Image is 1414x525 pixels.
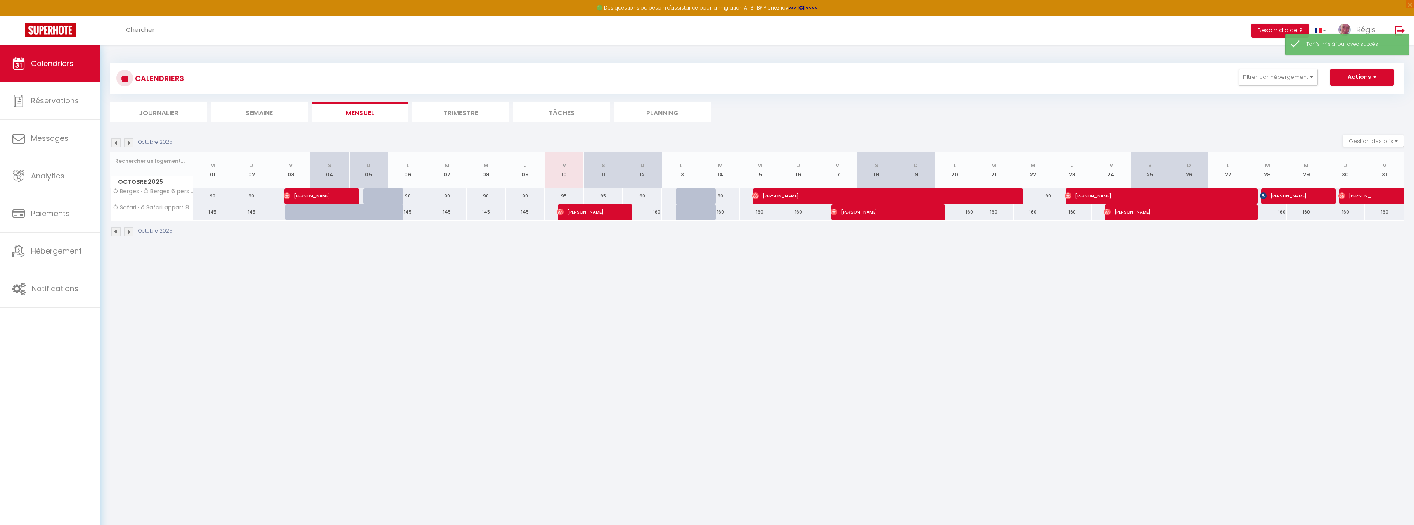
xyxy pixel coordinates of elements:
th: 07 [427,152,467,188]
abbr: V [562,162,566,169]
span: [PERSON_NAME] [1104,204,1235,220]
div: 90 [193,188,232,204]
abbr: M [483,162,488,169]
div: 90 [1014,188,1053,204]
th: 04 [310,152,349,188]
div: 160 [701,204,740,220]
abbr: V [1383,162,1386,169]
abbr: L [407,162,409,169]
th: 10 [545,152,584,188]
div: 160 [935,204,974,220]
div: 160 [1052,204,1092,220]
div: 145 [467,204,506,220]
div: 145 [506,204,545,220]
div: 160 [779,204,818,220]
li: Trimestre [412,102,509,122]
th: 29 [1287,152,1326,188]
p: Octobre 2025 [138,227,173,235]
th: 27 [1209,152,1248,188]
span: [PERSON_NAME] [1260,188,1312,204]
th: 26 [1170,152,1209,188]
abbr: J [250,162,253,169]
th: 21 [974,152,1014,188]
th: 13 [662,152,701,188]
abbr: L [680,162,682,169]
th: 17 [818,152,857,188]
th: 09 [506,152,545,188]
span: [PERSON_NAME] [557,204,609,220]
span: Calendriers [31,58,73,69]
abbr: J [1344,162,1347,169]
th: 25 [1131,152,1170,188]
span: Notifications [32,283,78,294]
div: 145 [193,204,232,220]
li: Journalier [110,102,207,122]
th: 19 [896,152,936,188]
span: Paiements [31,208,70,219]
abbr: D [640,162,644,169]
th: 11 [584,152,623,188]
abbr: S [602,162,605,169]
a: >>> ICI <<<< [789,4,817,11]
th: 12 [623,152,662,188]
abbr: M [1030,162,1035,169]
abbr: L [1227,162,1229,169]
button: Actions [1330,69,1394,86]
abbr: L [954,162,956,169]
div: 90 [232,188,271,204]
img: ... [1338,24,1351,36]
abbr: J [1071,162,1074,169]
th: 01 [193,152,232,188]
th: 22 [1014,152,1053,188]
span: [PERSON_NAME] [752,188,1001,204]
div: 90 [388,188,428,204]
span: [PERSON_NAME] [284,188,336,204]
span: Ô Safari · ô Safari appart 8 pers + bébé [112,204,194,211]
div: 160 [1287,204,1326,220]
abbr: M [991,162,996,169]
a: Chercher [120,16,161,45]
div: 95 [545,188,584,204]
div: 95 [584,188,623,204]
th: 03 [271,152,310,188]
abbr: M [210,162,215,169]
div: 90 [701,188,740,204]
a: ... Régis [1332,16,1386,45]
li: Planning [614,102,711,122]
p: Octobre 2025 [138,138,173,146]
span: Messages [31,133,69,143]
div: 160 [974,204,1014,220]
div: 90 [427,188,467,204]
abbr: M [1304,162,1309,169]
th: 05 [349,152,388,188]
th: 31 [1365,152,1404,188]
div: Tarifs mis à jour avec succès [1306,40,1400,48]
abbr: M [1265,162,1270,169]
div: 160 [1014,204,1053,220]
button: Filtrer par hébergement [1239,69,1318,86]
img: Super Booking [25,23,76,37]
span: [PERSON_NAME] [1065,188,1235,204]
abbr: M [718,162,723,169]
span: Ô Berges · Ô Berges 6 pers + bébé, jardin, proche centre [112,188,194,195]
abbr: J [523,162,527,169]
th: 18 [857,152,896,188]
span: [PERSON_NAME] [1338,188,1376,204]
img: logout [1395,25,1405,36]
th: 30 [1326,152,1365,188]
input: Rechercher un logement... [115,154,188,169]
span: Régis [1356,24,1376,35]
span: Octobre 2025 [111,176,193,188]
abbr: S [1148,162,1152,169]
div: 90 [467,188,506,204]
th: 02 [232,152,271,188]
th: 20 [935,152,974,188]
div: 145 [232,204,271,220]
th: 23 [1052,152,1092,188]
th: 24 [1092,152,1131,188]
div: 90 [623,188,662,204]
button: Gestion des prix [1343,135,1404,147]
th: 08 [467,152,506,188]
div: 145 [388,204,428,220]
